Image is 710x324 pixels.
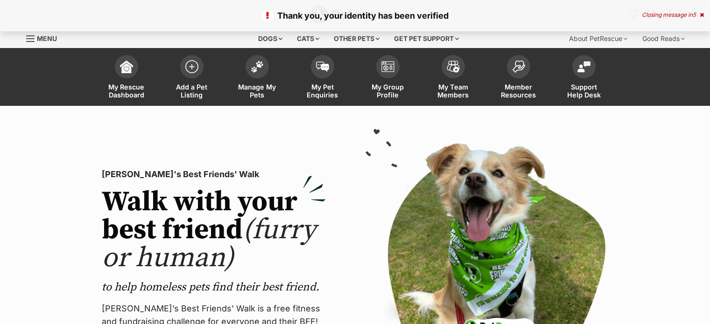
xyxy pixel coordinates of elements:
[105,83,148,99] span: My Rescue Dashboard
[185,60,198,73] img: add-pet-listing-icon-0afa8454b4691262ce3f59096e99ab1cd57d4a30225e0717b998d2c9b9846f56.svg
[512,60,525,73] img: member-resources-icon-8e73f808a243e03378d46382f2149f9095a855e16c252ad45f914b54edf8863c.svg
[102,213,316,276] span: (furry or human)
[225,50,290,106] a: Manage My Pets
[421,50,486,106] a: My Team Members
[636,29,691,48] div: Good Reads
[102,168,326,181] p: [PERSON_NAME]'s Best Friends' Walk
[387,29,465,48] div: Get pet support
[563,83,605,99] span: Support Help Desk
[159,50,225,106] a: Add a Pet Listing
[447,61,460,73] img: team-members-icon-5396bd8760b3fe7c0b43da4ab00e1e3bb1a5d9ba89233759b79545d2d3fc5d0d.svg
[355,50,421,106] a: My Group Profile
[26,29,63,46] a: Menu
[171,83,213,99] span: Add a Pet Listing
[551,50,617,106] a: Support Help Desk
[236,83,278,99] span: Manage My Pets
[102,280,326,295] p: to help homeless pets find their best friend.
[486,50,551,106] a: Member Resources
[251,61,264,73] img: manage-my-pets-icon-02211641906a0b7f246fdf0571729dbe1e7629f14944591b6c1af311fb30b64b.svg
[120,60,133,73] img: dashboard-icon-eb2f2d2d3e046f16d808141f083e7271f6b2e854fb5c12c21221c1fb7104beca.svg
[327,29,386,48] div: Other pets
[577,61,590,72] img: help-desk-icon-fdf02630f3aa405de69fd3d07c3f3aa587a6932b1a1747fa1d2bba05be0121f9.svg
[290,50,355,106] a: My Pet Enquiries
[562,29,634,48] div: About PetRescue
[102,188,326,272] h2: Walk with your best friend
[432,83,474,99] span: My Team Members
[290,29,326,48] div: Cats
[381,61,394,72] img: group-profile-icon-3fa3cf56718a62981997c0bc7e787c4b2cf8bcc04b72c1350f741eb67cf2f40e.svg
[252,29,289,48] div: Dogs
[498,83,540,99] span: Member Resources
[302,83,344,99] span: My Pet Enquiries
[367,83,409,99] span: My Group Profile
[37,34,57,42] span: Menu
[316,62,329,72] img: pet-enquiries-icon-7e3ad2cf08bfb03b45e93fb7055b45f3efa6380592205ae92323e6603595dc1f.svg
[94,50,159,106] a: My Rescue Dashboard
